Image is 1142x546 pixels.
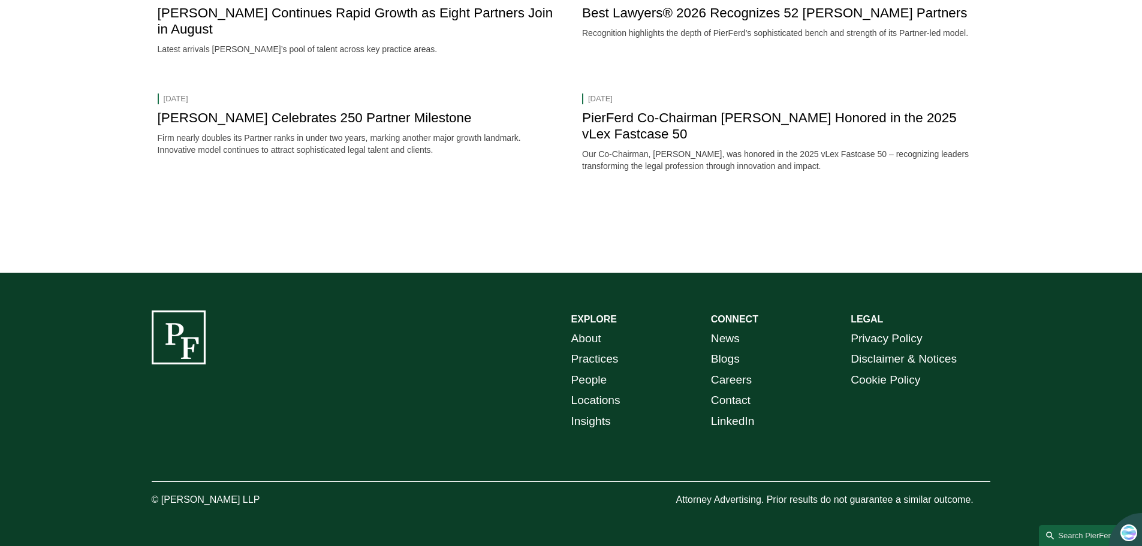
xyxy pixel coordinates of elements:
[582,5,967,20] a: Best Lawyers® 2026 Recognizes 52 [PERSON_NAME] Partners
[158,110,472,125] a: [PERSON_NAME] Celebrates 250 Partner Milestone
[582,110,957,141] a: PierFerd Co-Chairman [PERSON_NAME] Honored in the 2025 vLex Fastcase 50
[164,93,188,104] time: [DATE]
[851,349,957,370] a: Disclaimer & Notices
[582,149,984,172] p: Our Co-Chairman, [PERSON_NAME], was honored in the 2025 vLex Fastcase 50 – recognizing leaders tr...
[571,349,619,370] a: Practices
[711,390,751,411] a: Contact
[582,28,984,40] p: Recognition highlights the depth of PierFerd’s sophisticated bench and strength of its Partner-le...
[158,5,553,37] a: [PERSON_NAME] Continues Rapid Growth as Eight Partners Join in August
[711,328,740,349] a: News
[588,93,613,104] time: [DATE]
[158,132,560,156] p: Firm nearly doubles its Partner ranks in under two years, marking another major growth landmark. ...
[676,491,990,509] p: Attorney Advertising. Prior results do not guarantee a similar outcome.
[851,314,883,324] strong: LEGAL
[571,370,607,391] a: People
[851,328,922,349] a: Privacy Policy
[158,44,560,56] p: Latest arrivals [PERSON_NAME]’s pool of talent across key practice areas.
[711,349,740,370] a: Blogs
[711,314,758,324] strong: CONNECT
[711,411,755,432] a: LinkedIn
[851,370,920,391] a: Cookie Policy
[571,390,620,411] a: Locations
[571,411,611,432] a: Insights
[711,370,752,391] a: Careers
[571,328,601,349] a: About
[571,314,617,324] strong: EXPLORE
[1039,525,1123,546] a: Search this site
[152,491,327,509] p: © [PERSON_NAME] LLP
